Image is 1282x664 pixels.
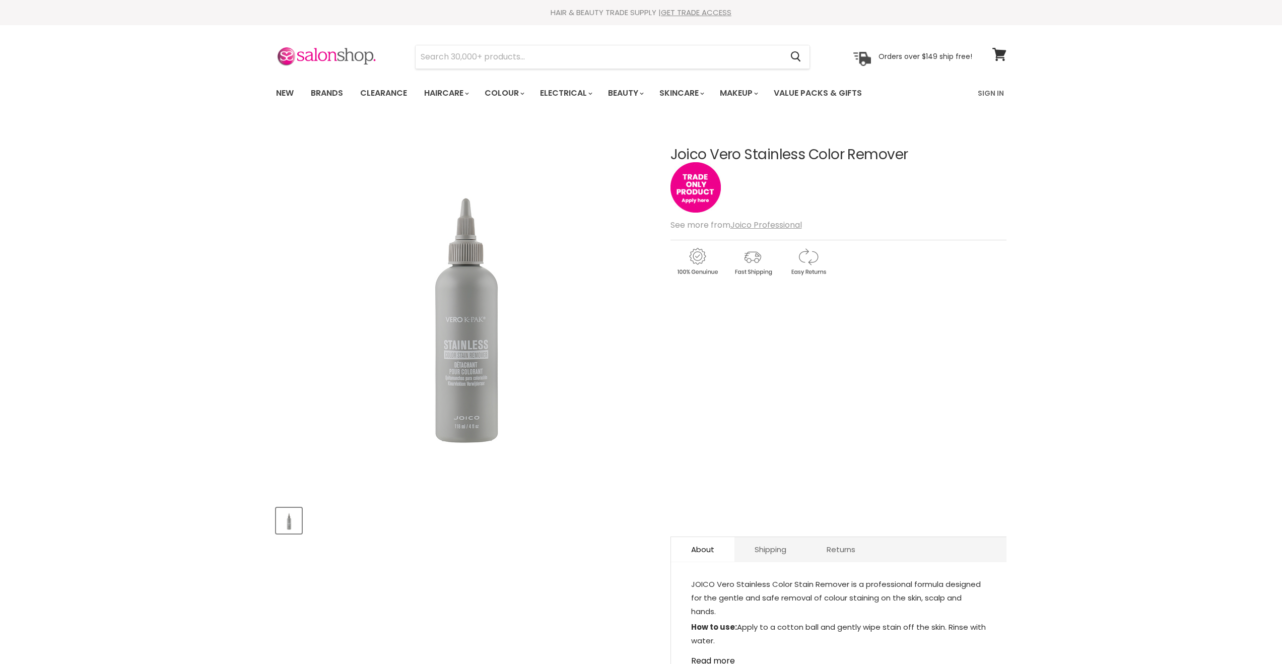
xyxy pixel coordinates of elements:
a: GET TRADE ACCESS [661,7,731,18]
a: Shipping [734,537,806,562]
a: Skincare [652,83,710,104]
img: genuine.gif [670,246,724,277]
span: See more from [670,219,802,231]
form: Product [415,45,810,69]
a: Makeup [712,83,764,104]
p: Orders over $149 ship free! [879,52,972,61]
button: Search [783,45,809,69]
img: Joico Vero Stainless Color Remover [289,134,639,486]
img: shipping.gif [726,246,779,277]
img: returns.gif [781,246,835,277]
a: Returns [806,537,875,562]
div: Joico Vero Stainless Color Remover image. Click or Scroll to Zoom. [276,122,652,498]
button: Joico Vero Stainless Color Remover [276,508,302,534]
p: JOICO Vero Stainless Color Stain Remover is a professional formula designed for the gentle and sa... [691,577,986,620]
input: Search [416,45,783,69]
a: Colour [477,83,530,104]
a: Value Packs & Gifts [766,83,869,104]
a: Electrical [532,83,598,104]
a: Brands [303,83,351,104]
img: tradeonly_small.jpg [670,162,721,213]
nav: Main [263,79,1019,108]
a: Haircare [417,83,475,104]
div: Product thumbnails [275,505,654,534]
a: Sign In [972,83,1010,104]
div: HAIR & BEAUTY TRADE SUPPLY | [263,8,1019,18]
ul: Main menu [268,79,921,108]
a: New [268,83,301,104]
a: About [671,537,734,562]
a: Joico Professional [730,219,802,231]
a: Clearance [353,83,415,104]
img: Joico Vero Stainless Color Remover [277,509,301,533]
strong: How to use: [691,622,737,632]
a: Beauty [600,83,650,104]
h1: Joico Vero Stainless Color Remover [670,147,1006,163]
